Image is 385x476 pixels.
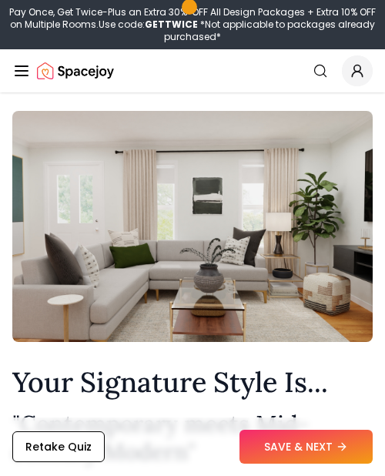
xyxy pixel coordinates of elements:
h1: Your Signature Style Is... [12,367,373,397]
a: Spacejoy [37,55,114,86]
span: Use code: [99,18,198,31]
nav: Global [12,49,373,92]
button: SAVE & NEXT [239,430,373,464]
img: Spacejoy Logo [37,55,114,86]
h2: " Contemporary meets Mid-century Modern " [12,410,373,465]
button: Retake Quiz [12,431,105,462]
img: Contemporary meets Mid-century Modern Style Example [12,72,373,380]
span: *Not applicable to packages already purchased* [164,18,375,43]
b: GETTWICE [145,18,198,31]
div: Pay Once, Get Twice-Plus an Extra 30% OFF All Design Packages + Extra 10% OFF on Multiple Rooms. [6,6,379,43]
